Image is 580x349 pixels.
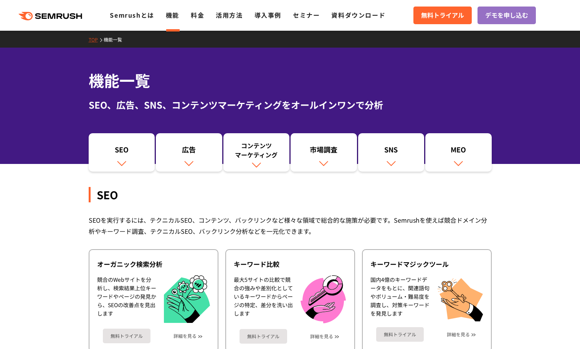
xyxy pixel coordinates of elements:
[447,332,470,337] a: 詳細を見る
[413,7,472,24] a: 無料トライアル
[164,275,210,323] img: オーガニック検索分析
[293,10,320,20] a: セミナー
[429,145,488,158] div: MEO
[216,10,243,20] a: 活用方法
[223,133,290,172] a: コンテンツマーケティング
[370,275,430,321] div: 国内4億のキーワードデータをもとに、関連語句やボリューム・難易度を調査し、対策キーワードを発見します
[174,333,197,339] a: 詳細を見る
[234,275,293,323] div: 最大5サイトの比較で競合の強みや差別化としているキーワードからページの特定、差分を洗い出します
[160,145,218,158] div: 広告
[370,260,483,269] div: キーワードマジックツール
[437,275,483,321] img: キーワードマジックツール
[89,187,492,202] div: SEO
[89,215,492,237] div: SEOを実行するには、テクニカルSEO、コンテンツ、バックリンクなど様々な領域で総合的な施策が必要です。Semrushを使えば競合ドメイン分析やキーワード調査、テクニカルSEO、バックリンク分析...
[485,10,528,20] span: デモを申し込む
[156,133,222,172] a: 広告
[331,10,385,20] a: 資料ダウンロード
[291,133,357,172] a: 市場調査
[227,141,286,159] div: コンテンツ マーケティング
[421,10,464,20] span: 無料トライアル
[191,10,204,20] a: 料金
[93,145,151,158] div: SEO
[376,327,424,342] a: 無料トライアル
[97,260,210,269] div: オーガニック検索分析
[362,145,421,158] div: SNS
[234,260,347,269] div: キーワード比較
[240,329,287,344] a: 無料トライアル
[97,275,156,323] div: 競合のWebサイトを分析し、検索結果上位キーワードやページの発見から、SEOの改善点を見出します
[478,7,536,24] a: デモを申し込む
[103,329,150,343] a: 無料トライアル
[310,334,333,339] a: 詳細を見る
[254,10,281,20] a: 導入事例
[110,10,154,20] a: Semrushとは
[358,133,425,172] a: SNS
[166,10,179,20] a: 機能
[425,133,492,172] a: MEO
[301,275,346,323] img: キーワード比較
[89,98,492,112] div: SEO、広告、SNS、コンテンツマーケティングをオールインワンで分析
[104,36,128,43] a: 機能一覧
[89,36,104,43] a: TOP
[89,69,492,92] h1: 機能一覧
[294,145,353,158] div: 市場調査
[89,133,155,172] a: SEO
